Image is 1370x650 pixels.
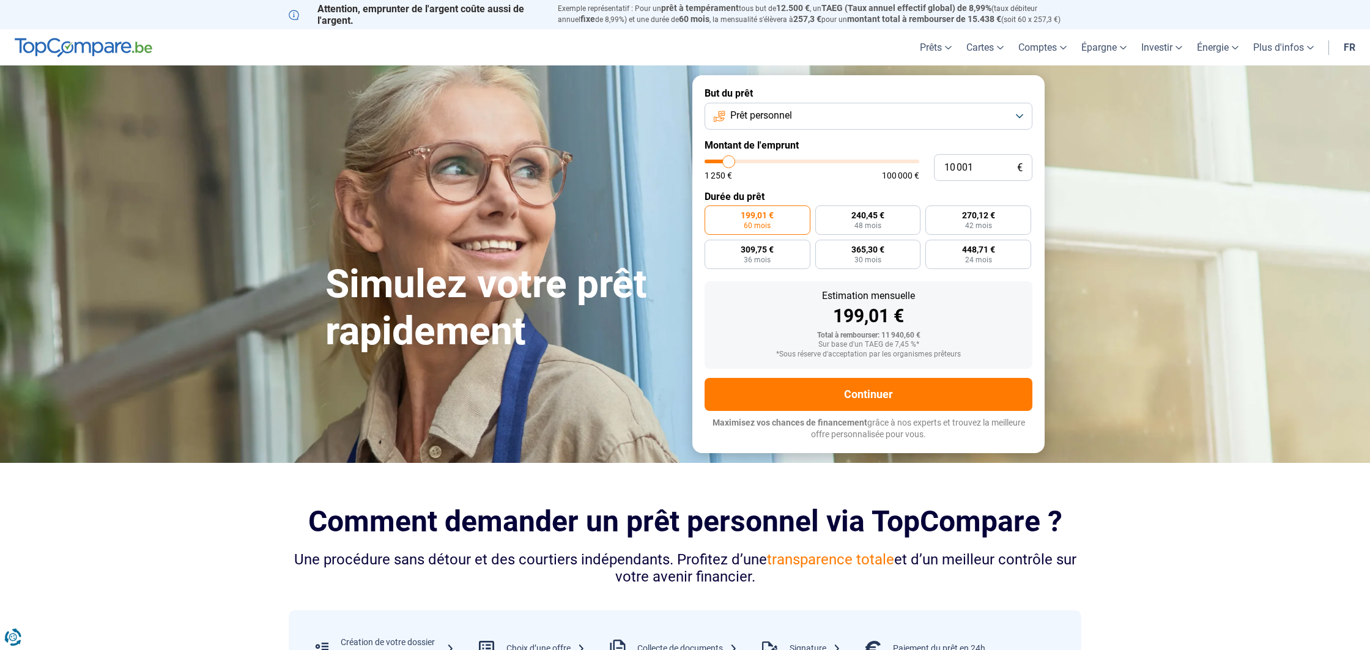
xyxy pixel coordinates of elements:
[959,29,1011,65] a: Cartes
[1074,29,1134,65] a: Épargne
[713,418,867,427] span: Maximisez vos chances de financement
[741,211,774,220] span: 199,01 €
[289,504,1081,538] h2: Comment demander un prêt personnel via TopCompare ?
[962,245,995,254] span: 448,71 €
[741,245,774,254] span: 309,75 €
[714,350,1023,359] div: *Sous réserve d'acceptation par les organismes prêteurs
[705,378,1032,411] button: Continuer
[744,222,771,229] span: 60 mois
[705,87,1032,99] label: But du prêt
[1134,29,1190,65] a: Investir
[767,551,894,568] span: transparence totale
[705,171,732,180] span: 1 250 €
[821,3,991,13] span: TAEG (Taux annuel effectif global) de 8,99%
[15,38,152,57] img: TopCompare
[705,417,1032,441] p: grâce à nos experts et trouvez la meilleure offre personnalisée pour vous.
[705,103,1032,130] button: Prêt personnel
[1190,29,1246,65] a: Énergie
[679,14,709,24] span: 60 mois
[661,3,739,13] span: prêt à tempérament
[705,191,1032,202] label: Durée du prêt
[714,331,1023,340] div: Total à rembourser: 11 940,60 €
[1017,163,1023,173] span: €
[851,211,884,220] span: 240,45 €
[325,261,678,355] h1: Simulez votre prêt rapidement
[580,14,595,24] span: fixe
[776,3,810,13] span: 12.500 €
[1336,29,1363,65] a: fr
[1246,29,1321,65] a: Plus d'infos
[962,211,995,220] span: 270,12 €
[1011,29,1074,65] a: Comptes
[882,171,919,180] span: 100 000 €
[793,14,821,24] span: 257,3 €
[714,291,1023,301] div: Estimation mensuelle
[558,3,1081,25] p: Exemple représentatif : Pour un tous but de , un (taux débiteur annuel de 8,99%) et une durée de ...
[730,109,792,122] span: Prêt personnel
[847,14,1001,24] span: montant total à rembourser de 15.438 €
[854,222,881,229] span: 48 mois
[705,139,1032,151] label: Montant de l'emprunt
[965,256,992,264] span: 24 mois
[714,341,1023,349] div: Sur base d'un TAEG de 7,45 %*
[289,3,543,26] p: Attention, emprunter de l'argent coûte aussi de l'argent.
[965,222,992,229] span: 42 mois
[913,29,959,65] a: Prêts
[714,307,1023,325] div: 199,01 €
[851,245,884,254] span: 365,30 €
[744,256,771,264] span: 36 mois
[289,551,1081,586] div: Une procédure sans détour et des courtiers indépendants. Profitez d’une et d’un meilleur contrôle...
[854,256,881,264] span: 30 mois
